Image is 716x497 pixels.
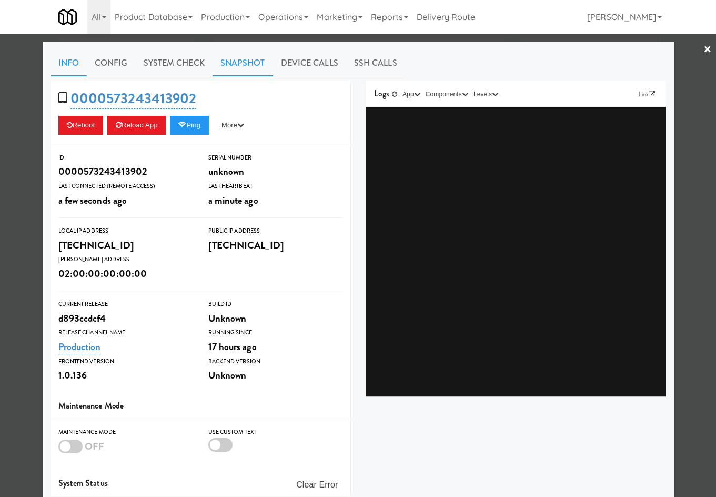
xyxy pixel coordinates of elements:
span: a minute ago [208,193,258,207]
span: OFF [85,439,104,453]
button: App [400,89,423,100]
div: Current Release [58,299,193,310]
div: Release Channel Name [58,327,193,338]
div: Public IP Address [208,226,342,236]
button: Components [423,89,471,100]
a: Config [87,50,136,76]
div: Use Custom Text [208,427,342,438]
div: [PERSON_NAME] Address [58,254,193,265]
a: Snapshot [213,50,273,76]
div: unknown [208,163,342,181]
div: Unknown [208,366,342,384]
a: 0000573243413902 [70,88,197,109]
div: Unknown [208,310,342,327]
div: Serial Number [208,153,342,163]
div: 0000573243413902 [58,163,193,181]
button: Reboot [58,116,104,135]
button: Levels [471,89,501,100]
div: [TECHNICAL_ID] [58,236,193,254]
span: Maintenance Mode [58,400,124,412]
div: Last Heartbeat [208,181,342,192]
div: Running Since [208,327,342,338]
a: Production [58,340,101,354]
div: Backend Version [208,356,342,367]
div: d893ccdcf4 [58,310,193,327]
span: 17 hours ago [208,340,257,354]
span: System Status [58,477,108,489]
button: Reload App [107,116,166,135]
div: 1.0.136 [58,366,193,384]
a: Device Calls [273,50,346,76]
div: Local IP Address [58,226,193,236]
a: × [703,34,712,66]
div: ID [58,153,193,163]
div: Last Connected (Remote Access) [58,181,193,192]
div: Frontend Version [58,356,193,367]
span: Logs [374,87,389,100]
a: Info [51,50,87,76]
button: Ping [170,116,209,135]
a: SSH Calls [346,50,405,76]
a: System Check [136,50,213,76]
div: Maintenance Mode [58,427,193,438]
img: Micromart [58,8,77,26]
div: 02:00:00:00:00:00 [58,265,193,283]
span: a few seconds ago [58,193,127,207]
div: Build Id [208,299,342,310]
div: [TECHNICAL_ID] [208,236,342,254]
button: Clear Error [292,475,342,494]
a: Link [636,89,658,100]
button: More [213,116,253,135]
